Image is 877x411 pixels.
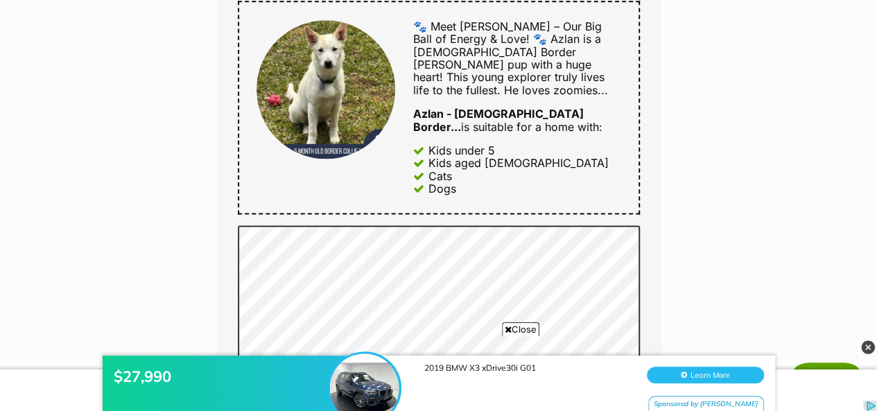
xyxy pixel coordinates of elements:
div: Dogs [428,182,456,195]
img: Azlan - 5 Month Old Border Collie X Shepherd [257,20,395,159]
span: 🐾 Meet [PERSON_NAME] – Our Big Ball of Energy & Love! 🐾 [413,19,602,46]
div: 2019 BMW X3 xDrive30i G01 [424,35,632,45]
button: Learn More [647,39,764,55]
div: Cats [428,170,452,182]
div: $27,990 [114,39,336,58]
div: Kids aged [DEMOGRAPHIC_DATA] [428,157,609,169]
div: Sponsored by [PERSON_NAME] [648,68,764,85]
img: $27,990 [330,26,399,95]
div: is suitable for a home with: [413,107,620,133]
img: close_grey_3x.png [861,340,875,354]
div: Kids under 5 [428,144,495,157]
span: Close [502,322,539,336]
span: Azlan is a [DEMOGRAPHIC_DATA] Border [PERSON_NAME] pup with a huge heart! This young explorer tru... [413,32,608,97]
strong: Azlan - [DEMOGRAPHIC_DATA] Border... [413,107,584,133]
